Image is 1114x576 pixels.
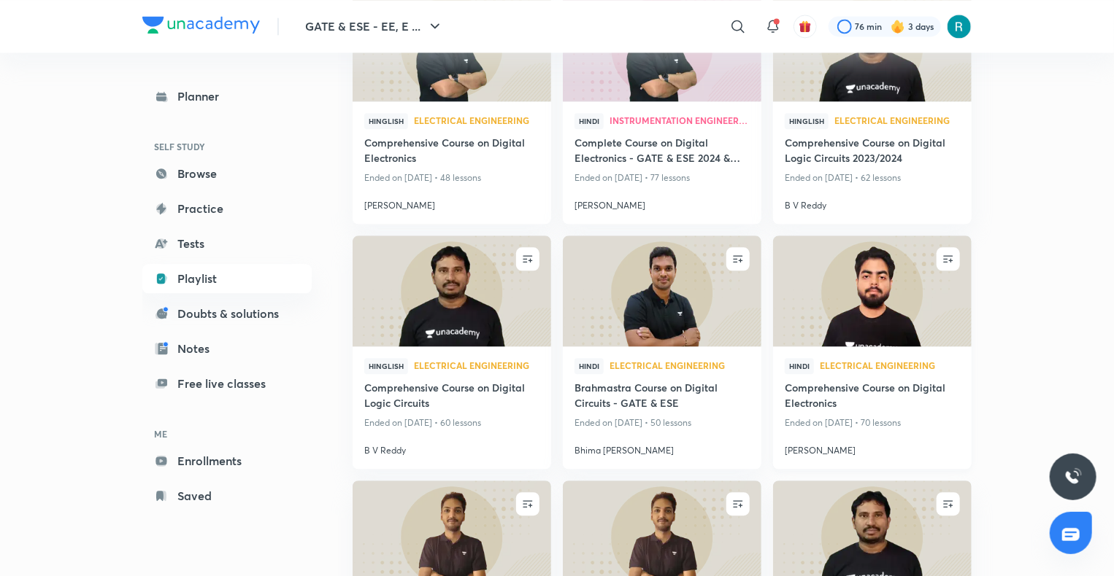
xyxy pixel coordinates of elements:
[773,236,972,346] a: new-thumbnail
[820,361,960,370] span: Electrical Engineering
[785,413,960,432] p: Ended on [DATE] • 70 lessons
[364,358,408,374] span: Hinglish
[785,438,960,457] a: [PERSON_NAME]
[575,380,750,413] a: Brahmastra Course on Digital Circuits - GATE & ESE
[142,134,312,159] h6: SELF STUDY
[610,361,750,370] span: Electrical Engineering
[350,235,553,348] img: new-thumbnail
[561,235,763,348] img: new-thumbnail
[142,299,312,328] a: Doubts & solutions
[785,135,960,168] a: Comprehensive Course on Digital Logic Circuits 2023/2024
[364,193,539,212] a: [PERSON_NAME]
[610,361,750,371] a: Electrical Engineering
[575,193,750,212] a: [PERSON_NAME]
[575,135,750,168] a: Complete Course on Digital Electronics - GATE & ESE 2024 & 2025
[610,116,750,125] span: Instrumentation Engineering
[142,229,312,258] a: Tests
[771,235,973,348] img: new-thumbnail
[575,113,604,129] span: Hindi
[414,116,539,126] a: Electrical Engineering
[785,380,960,413] a: Comprehensive Course on Digital Electronics
[563,236,761,346] a: new-thumbnail
[142,82,312,111] a: Planner
[1064,468,1082,486] img: ttu
[794,15,817,38] button: avatar
[142,264,312,293] a: Playlist
[364,135,539,168] a: Comprehensive Course on Digital Electronics
[142,369,312,398] a: Free live classes
[834,116,960,125] span: Electrical Engineering
[785,358,814,374] span: Hindi
[785,193,960,212] a: B V Reddy
[142,194,312,223] a: Practice
[142,334,312,363] a: Notes
[785,113,829,129] span: Hinglish
[364,438,539,457] a: B V Reddy
[834,116,960,126] a: Electrical Engineering
[575,168,750,187] p: Ended on [DATE] • 77 lessons
[142,446,312,475] a: Enrollments
[414,116,539,125] span: Electrical Engineering
[610,116,750,126] a: Instrumentation Engineering
[820,361,960,371] a: Electrical Engineering
[575,413,750,432] p: Ended on [DATE] • 50 lessons
[364,168,539,187] p: Ended on [DATE] • 48 lessons
[353,236,551,346] a: new-thumbnail
[142,16,260,37] a: Company Logo
[142,481,312,510] a: Saved
[142,159,312,188] a: Browse
[575,358,604,374] span: Hindi
[142,421,312,446] h6: ME
[296,12,453,41] button: GATE & ESE - EE, E ...
[947,14,972,39] img: AaDeeTri
[364,113,408,129] span: Hinglish
[575,438,750,457] a: Bhima [PERSON_NAME]
[414,361,539,371] a: Electrical Engineering
[891,19,905,34] img: streak
[785,168,960,187] p: Ended on [DATE] • 62 lessons
[364,380,539,413] a: Comprehensive Course on Digital Logic Circuits
[799,20,812,33] img: avatar
[142,16,260,34] img: Company Logo
[414,361,539,370] span: Electrical Engineering
[364,413,539,432] p: Ended on [DATE] • 60 lessons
